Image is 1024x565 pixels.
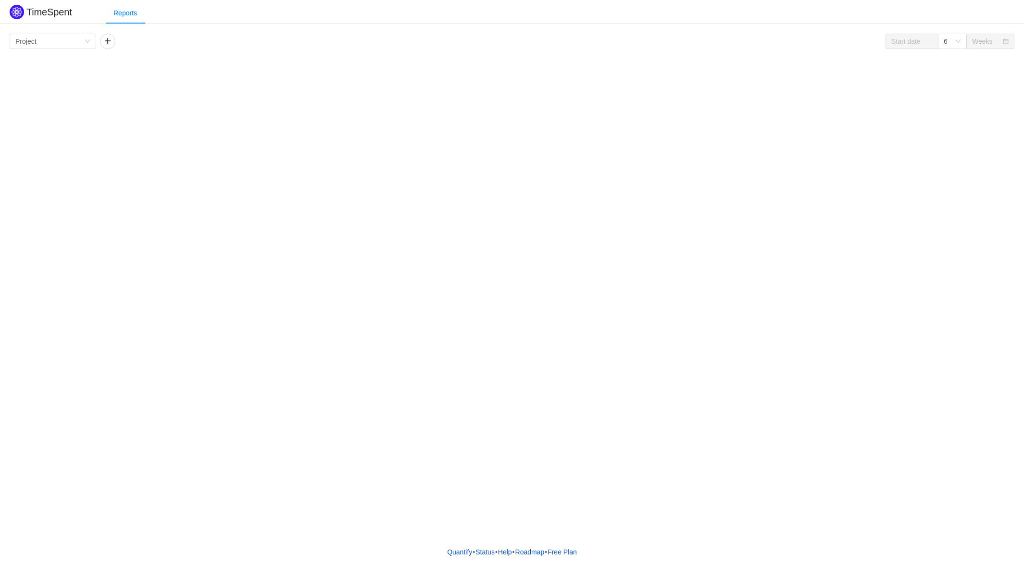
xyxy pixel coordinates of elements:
[545,548,547,556] span: •
[106,2,145,24] div: Reports
[495,548,498,556] span: •
[515,545,545,559] a: Roadmap
[15,34,37,49] div: Project
[944,34,948,49] div: 6
[447,545,473,559] a: Quantify
[10,5,24,19] img: Quantify logo
[473,548,475,556] span: •
[85,38,90,45] i: icon: down
[475,545,495,559] a: Status
[972,34,993,49] div: Weeks
[498,545,512,559] a: Help
[512,548,515,556] span: •
[886,34,938,49] input: Start date
[26,7,72,17] h2: TimeSpent
[100,34,115,49] button: icon: plus
[547,545,577,559] button: Free Plan
[955,38,961,45] i: icon: down
[1003,38,1009,45] i: icon: calendar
